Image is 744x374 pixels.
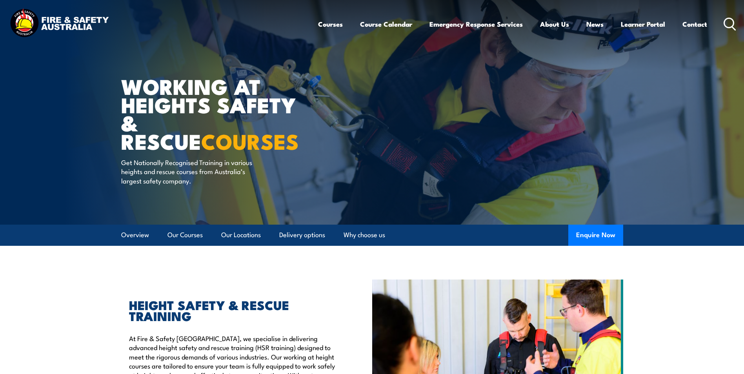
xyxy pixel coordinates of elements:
[129,299,336,321] h2: HEIGHT SAFETY & RESCUE TRAINING
[167,225,203,245] a: Our Courses
[201,124,299,157] strong: COURSES
[121,77,315,150] h1: WORKING AT HEIGHTS SAFETY & RESCUE
[429,14,523,34] a: Emergency Response Services
[221,225,261,245] a: Our Locations
[621,14,665,34] a: Learner Portal
[568,225,623,246] button: Enquire Now
[279,225,325,245] a: Delivery options
[121,225,149,245] a: Overview
[682,14,707,34] a: Contact
[586,14,604,34] a: News
[121,158,264,185] p: Get Nationally Recognised Training in various heights and rescue courses from Australia’s largest...
[540,14,569,34] a: About Us
[344,225,385,245] a: Why choose us
[360,14,412,34] a: Course Calendar
[318,14,343,34] a: Courses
